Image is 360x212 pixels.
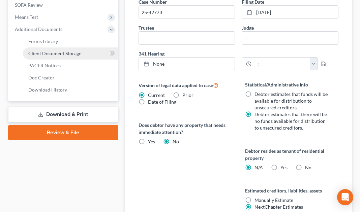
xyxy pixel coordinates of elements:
[254,111,327,131] span: Debtor estimates that there will be no funds available for distribution to unsecured creditors.
[148,139,155,144] span: Yes
[139,121,232,136] label: Does debtor have any property that needs immediate attention?
[254,165,263,170] span: N/A
[254,91,328,110] span: Debtor estimates that funds will be available for distribution to unsecured creditors.
[23,72,118,84] a: Doc Creator
[245,187,338,194] label: Estimated creditors, liabilities, assets
[245,81,338,88] label: Statistical/Administrative Info
[337,189,353,205] div: Open Intercom Messenger
[28,50,81,56] span: Client Document Storage
[8,107,118,122] a: Download & Print
[139,6,235,19] input: Enter case number...
[15,2,43,8] span: SOFA Review
[139,32,235,44] input: --
[254,204,303,210] span: NextChapter Estimates
[28,87,67,93] span: Download History
[242,6,338,19] a: [DATE]
[254,197,293,203] span: Manually Estimate
[148,99,176,105] span: Date of Filing
[139,81,232,89] label: Version of legal data applied to case
[135,50,342,57] label: 341 Hearing
[173,139,179,144] span: No
[139,58,235,70] a: None
[23,60,118,72] a: PACER Notices
[242,24,254,31] label: Judge
[148,92,165,98] span: Current
[242,32,338,44] input: --
[23,47,118,60] a: Client Document Storage
[280,165,288,170] span: Yes
[23,35,118,47] a: Forms Library
[28,75,55,80] span: Doc Creator
[28,63,61,68] span: PACER Notices
[182,92,193,98] span: Prior
[8,125,118,140] a: Review & File
[23,84,118,96] a: Download History
[139,24,154,31] label: Trustee
[251,58,310,70] input: -- : --
[28,38,58,44] span: Forms Library
[245,147,338,162] label: Debtor resides as tenant of residential property
[305,165,311,170] span: No
[15,14,38,20] span: Means Test
[15,26,62,32] span: Additional Documents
